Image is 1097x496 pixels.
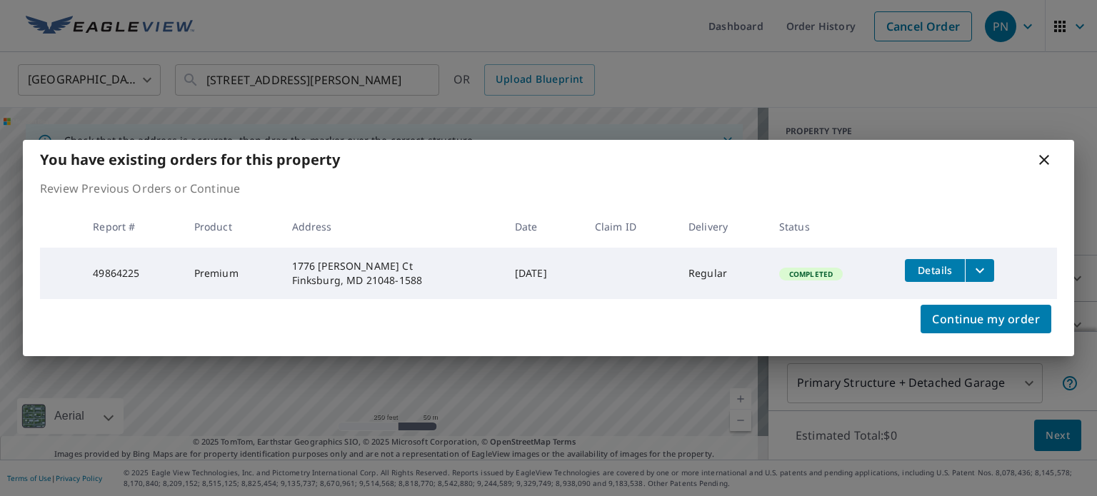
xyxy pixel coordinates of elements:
[768,206,894,248] th: Status
[913,263,956,277] span: Details
[921,305,1051,333] button: Continue my order
[183,206,281,248] th: Product
[965,259,994,282] button: filesDropdownBtn-49864225
[677,206,768,248] th: Delivery
[504,206,583,248] th: Date
[40,150,340,169] b: You have existing orders for this property
[504,248,583,299] td: [DATE]
[292,259,492,288] div: 1776 [PERSON_NAME] Ct Finksburg, MD 21048-1588
[281,206,504,248] th: Address
[932,309,1040,329] span: Continue my order
[905,259,965,282] button: detailsBtn-49864225
[183,248,281,299] td: Premium
[81,248,182,299] td: 49864225
[583,206,677,248] th: Claim ID
[40,180,1057,197] p: Review Previous Orders or Continue
[677,248,768,299] td: Regular
[81,206,182,248] th: Report #
[781,269,841,279] span: Completed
